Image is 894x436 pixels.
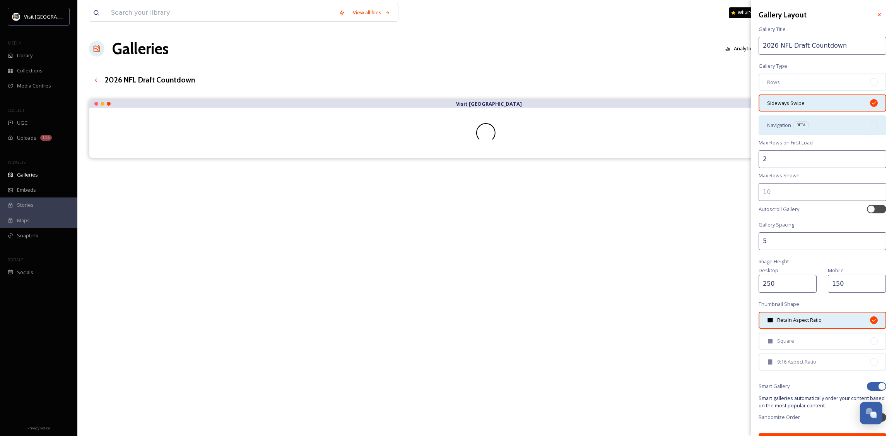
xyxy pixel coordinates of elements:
[759,383,790,390] span: Smart Gallery
[759,232,886,250] input: 2
[721,41,759,56] button: Analytics
[759,414,800,421] span: Randomize Order
[8,159,26,165] span: WIDGETS
[40,135,52,141] div: 115
[759,206,799,213] span: Autoscroll Gallery
[767,79,780,86] span: Rows
[27,426,50,431] span: Privacy Policy
[8,257,23,263] span: SOCIALS
[828,275,886,293] input: 250
[759,300,799,308] span: Thumbnail Shape
[27,423,50,432] a: Privacy Policy
[17,171,38,179] span: Galleries
[797,122,805,128] span: BETA
[777,316,822,324] span: Retain Aspect Ratio
[24,13,84,20] span: Visit [GEOGRAPHIC_DATA]
[777,358,816,366] span: 9:16 Aspect Ratio
[759,267,778,274] span: Desktop
[860,402,882,424] button: Open Chat
[17,82,51,89] span: Media Centres
[767,100,805,107] span: Sideways Swipe
[8,40,21,46] span: MEDIA
[759,275,817,293] input: 250
[729,7,768,18] a: What's New
[12,13,20,21] img: unnamed.jpg
[759,37,886,55] input: My Gallery
[17,134,36,142] span: Uploads
[456,100,522,107] strong: Visit [GEOGRAPHIC_DATA]
[107,4,335,21] input: Search your library
[8,107,24,113] span: COLLECT
[828,267,844,274] span: Mobile
[759,150,886,168] input: 2
[17,217,30,224] span: Maps
[105,74,195,86] h3: 2026 NFL Draft Countdown
[17,186,36,194] span: Embeds
[759,395,886,409] span: Smart galleries automatically order your content based on the most popular content.
[721,41,763,56] a: Analytics
[17,201,34,209] span: Stories
[17,232,38,239] span: SnapLink
[17,119,27,127] span: UGC
[777,337,794,345] span: Square
[759,258,789,265] span: Image Height
[112,37,169,60] a: Galleries
[759,26,786,33] span: Gallery Title
[759,139,813,146] span: Max Rows on First Load
[759,172,800,179] span: Max Rows Shown
[17,67,43,74] span: Collections
[759,9,807,21] h3: Gallery Layout
[759,62,787,70] span: Gallery Type
[759,183,886,201] input: 10
[759,221,794,228] span: Gallery Spacing
[767,122,791,129] span: Navigation
[17,52,32,59] span: Library
[17,269,33,276] span: Socials
[349,5,394,20] a: View all files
